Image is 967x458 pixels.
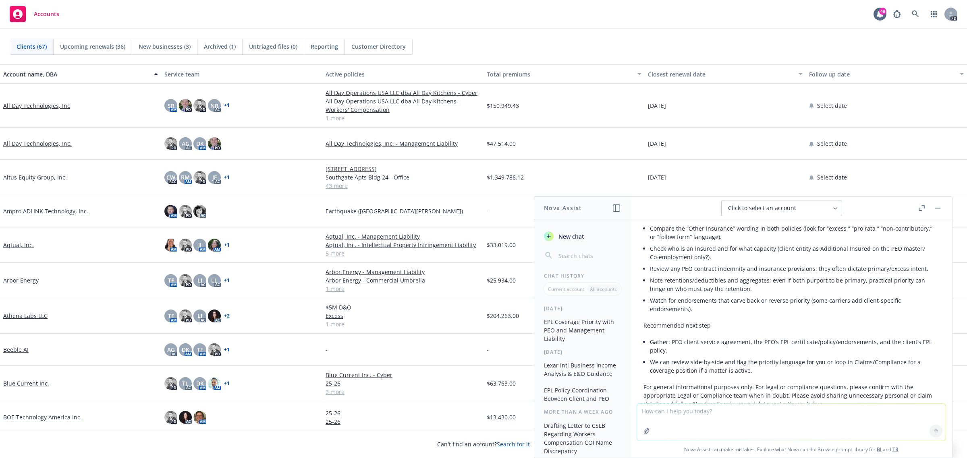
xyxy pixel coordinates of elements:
[534,305,631,312] div: [DATE]
[17,42,47,51] span: Clients (67)
[648,101,666,110] span: [DATE]
[487,173,524,182] span: $1,349,786.12
[650,295,939,315] li: Watch for endorsements that carve back or reverse priority (some carriers add client-specific end...
[907,6,923,22] a: Search
[212,173,217,182] span: JF
[487,345,489,354] span: -
[487,241,516,249] span: $33,019.00
[167,345,175,354] span: AG
[541,384,624,405] button: EPL Policy Coordination Between Client and PEO
[3,101,70,110] a: All Day Technologies, Inc
[164,70,319,78] div: Service team
[208,137,221,150] img: photo
[179,411,192,424] img: photo
[326,379,480,388] a: 25-26
[326,97,480,114] a: All Day Operations USA LLC dba All Day Kitchens - Workers' Compensation
[326,345,328,354] span: -
[487,276,516,285] span: $25,934.00
[326,268,480,276] a: Arbor Energy - Management Liability
[541,419,624,458] button: Drafting Letter to CSLB Regarding Workers Compensation COI Name Discrepancy
[557,232,584,241] span: New chat
[326,249,480,258] a: 5 more
[326,182,480,190] a: 43 more
[728,204,796,212] span: Click to select an account
[487,379,516,388] span: $63,763.00
[645,64,806,84] button: Closest renewal date
[193,411,206,424] img: photo
[224,278,230,283] a: + 1
[650,263,939,274] li: Review any PEO contract indemnity and insurance provisions; they often dictate primary/excess int...
[541,359,624,380] button: Lexar Intl Business Income Analysis & E&O Guidance
[534,272,631,279] div: Chat History
[3,173,67,182] a: Altus Equity Group, Inc.
[437,440,530,448] span: Can't find an account?
[643,383,939,408] p: For general informational purposes only. For legal or compliance questions, please confirm with t...
[3,276,39,285] a: Arbor Energy
[168,276,174,285] span: TF
[139,42,191,51] span: New businesses (3)
[224,103,230,108] a: + 1
[60,42,125,51] span: Upcoming renewals (36)
[224,175,230,180] a: + 1
[817,101,847,110] span: Select date
[197,312,202,320] span: LI
[817,173,847,182] span: Select date
[487,413,516,421] span: $13,430.00
[3,345,29,354] a: Beeble AI
[168,312,174,320] span: TF
[809,70,955,78] div: Follow up date
[648,173,666,182] span: [DATE]
[326,371,480,379] a: Blue Current Inc. - Cyber
[541,315,624,345] button: EPL Coverage Priority with PEO and Management Liability
[197,276,202,285] span: LI
[326,303,480,312] a: $5M D&O
[182,379,189,388] span: TL
[224,314,230,318] a: + 2
[168,101,174,110] span: SR
[534,349,631,355] div: [DATE]
[557,250,621,261] input: Search chats
[650,336,939,356] li: Gather: PEO client service agreement, the PEO’s EPL certificate/policy/endorsements, and the clie...
[648,70,794,78] div: Closest renewal date
[926,6,942,22] a: Switch app
[817,139,847,148] span: Select date
[193,99,206,112] img: photo
[643,321,939,330] p: Recommended next step
[326,241,480,249] a: Aqtual, Inc. - Intellectual Property Infringement Liability
[6,3,62,25] a: Accounts
[204,42,236,51] span: Archived (1)
[311,42,338,51] span: Reporting
[179,205,192,218] img: photo
[3,312,48,320] a: Athena Labs LLC
[650,223,939,243] li: Compare the “Other Insurance” wording in both policies (look for “excess,” “pro rata,” “non‑contr...
[164,137,177,150] img: photo
[224,381,230,386] a: + 1
[193,171,206,184] img: photo
[534,408,631,415] div: More than a week ago
[208,239,221,252] img: photo
[487,207,489,215] span: -
[648,139,666,148] span: [DATE]
[164,239,177,252] img: photo
[164,411,177,424] img: photo
[326,114,480,122] a: 1 more
[3,70,149,78] div: Account name, DBA
[161,64,322,84] button: Service team
[879,8,886,15] div: 49
[326,173,480,182] a: Southgate Apts Bldg 24 - Office
[487,139,516,148] span: $47,514.00
[3,413,82,421] a: BOE Technology America Inc.
[650,243,939,263] li: Check who is an insured and for what capacity (client entity as Additional Insured on the PEO mas...
[326,232,480,241] a: Aqtual, Inc. - Management Liability
[892,446,899,453] a: TR
[351,42,406,51] span: Customer Directory
[196,139,204,148] span: DK
[3,241,34,249] a: Aqtual, Inc.
[487,312,519,320] span: $204,263.00
[650,356,939,376] li: We can review side‑by‑side and flag the priority language for you or loop in Claims/Compliance fo...
[193,205,206,218] img: photo
[208,309,221,322] img: photo
[634,441,949,458] span: Nova Assist can make mistakes. Explore what Nova can do: Browse prompt library for and
[208,377,221,390] img: photo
